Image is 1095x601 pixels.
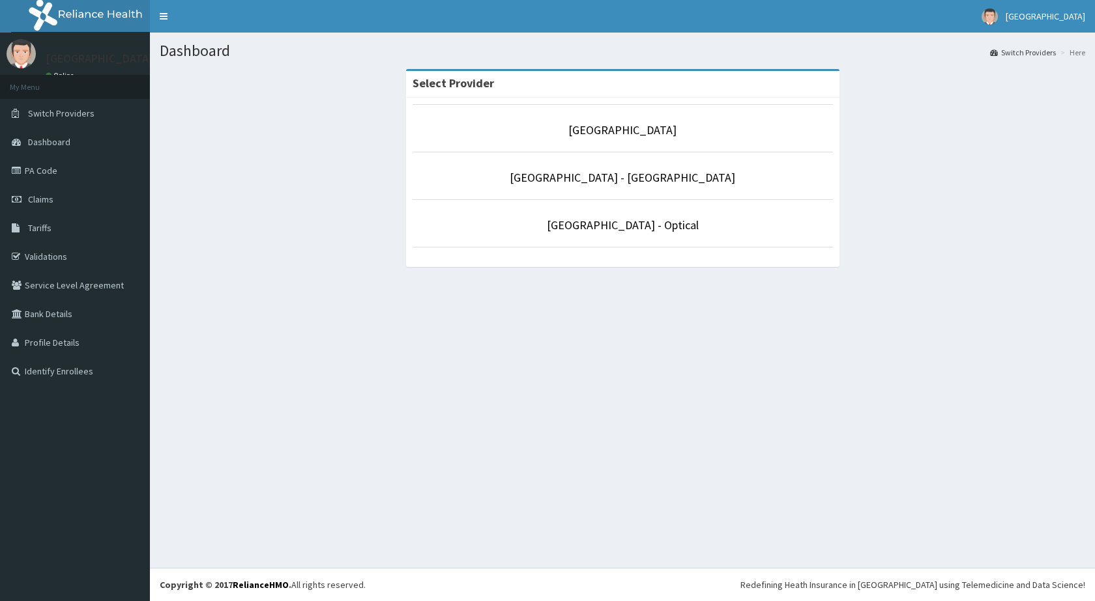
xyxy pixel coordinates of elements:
a: [GEOGRAPHIC_DATA] [568,122,677,137]
span: Dashboard [28,136,70,148]
span: Switch Providers [28,107,95,119]
a: [GEOGRAPHIC_DATA] - [GEOGRAPHIC_DATA] [510,170,735,185]
img: User Image [7,39,36,68]
strong: Select Provider [413,76,494,91]
footer: All rights reserved. [150,568,1095,601]
span: Claims [28,193,53,205]
a: [GEOGRAPHIC_DATA] - Optical [547,217,699,232]
div: Redefining Heath Insurance in [GEOGRAPHIC_DATA] using Telemedicine and Data Science! [740,578,1085,591]
p: [GEOGRAPHIC_DATA] [46,53,153,64]
span: [GEOGRAPHIC_DATA] [1006,10,1085,22]
img: User Image [982,8,998,25]
li: Here [1057,47,1085,58]
a: RelianceHMO [233,579,289,591]
a: Switch Providers [990,47,1056,58]
strong: Copyright © 2017 . [160,579,291,591]
a: Online [46,71,77,80]
h1: Dashboard [160,42,1085,59]
span: Tariffs [28,222,51,234]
